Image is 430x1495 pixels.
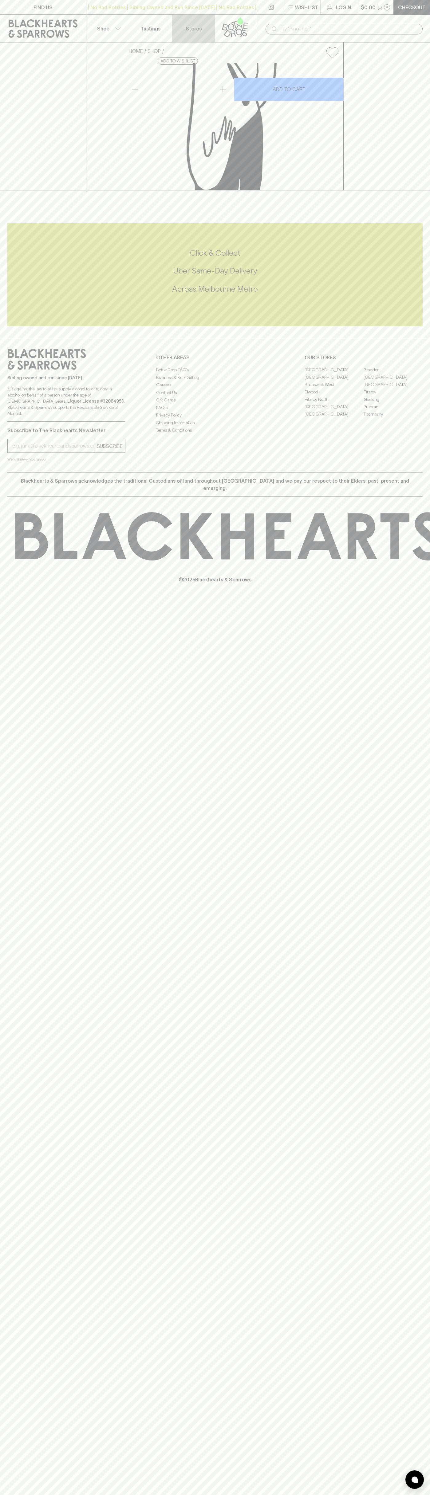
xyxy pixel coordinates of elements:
a: [GEOGRAPHIC_DATA] [364,381,423,388]
a: [GEOGRAPHIC_DATA] [305,366,364,373]
a: Careers [156,381,274,389]
button: Add to wishlist [158,57,198,65]
a: [GEOGRAPHIC_DATA] [364,373,423,381]
p: OUR STORES [305,354,423,361]
a: Privacy Policy [156,412,274,419]
a: Fitzroy North [305,396,364,403]
button: ADD TO CART [234,78,344,101]
input: e.g. jane@blackheartsandsparrows.com.au [12,441,94,451]
a: SHOP [148,48,161,54]
h5: Uber Same-Day Delivery [7,266,423,276]
strong: Liquor License #32064953 [67,399,124,404]
p: Tastings [141,25,160,32]
p: Subscribe to The Blackhearts Newsletter [7,427,125,434]
p: SUBSCRIBE [97,442,123,450]
a: [GEOGRAPHIC_DATA] [305,410,364,418]
a: Stores [172,15,215,42]
p: Blackhearts & Sparrows acknowledges the traditional Custodians of land throughout [GEOGRAPHIC_DAT... [12,477,418,492]
a: Business & Bulk Gifting [156,374,274,381]
div: Call to action block [7,223,423,326]
a: [GEOGRAPHIC_DATA] [305,373,364,381]
a: Terms & Conditions [156,427,274,434]
p: OTHER AREAS [156,354,274,361]
a: Prahran [364,403,423,410]
a: Elwood [305,388,364,396]
a: Bottle Drop FAQ's [156,366,274,374]
p: 0 [386,6,388,9]
img: King River Pivo Czech Lager 375ml [124,63,343,190]
p: It is against the law to sell or supply alcohol to, or to obtain alcohol on behalf of a person un... [7,386,125,417]
a: Braddon [364,366,423,373]
a: Thornbury [364,410,423,418]
p: $0.00 [361,4,376,11]
a: Shipping Information [156,419,274,426]
a: Contact Us [156,389,274,396]
p: Wishlist [295,4,318,11]
a: FAQ's [156,404,274,411]
p: Login [336,4,351,11]
p: FIND US [34,4,53,11]
a: Gift Cards [156,397,274,404]
p: Stores [186,25,202,32]
input: Try "Pinot noir" [280,24,418,34]
a: Tastings [129,15,172,42]
p: We will never spam you [7,456,125,462]
button: Shop [86,15,129,42]
button: SUBSCRIBE [94,439,125,452]
a: Geelong [364,396,423,403]
p: Checkout [398,4,426,11]
h5: Across Melbourne Metro [7,284,423,294]
p: ADD TO CART [273,86,306,93]
a: Fitzroy [364,388,423,396]
a: HOME [129,48,143,54]
a: [GEOGRAPHIC_DATA] [305,403,364,410]
p: Shop [97,25,109,32]
h5: Click & Collect [7,248,423,258]
a: Brunswick West [305,381,364,388]
p: Sibling owned and run since [DATE] [7,375,125,381]
img: bubble-icon [412,1477,418,1483]
button: Add to wishlist [324,45,341,61]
